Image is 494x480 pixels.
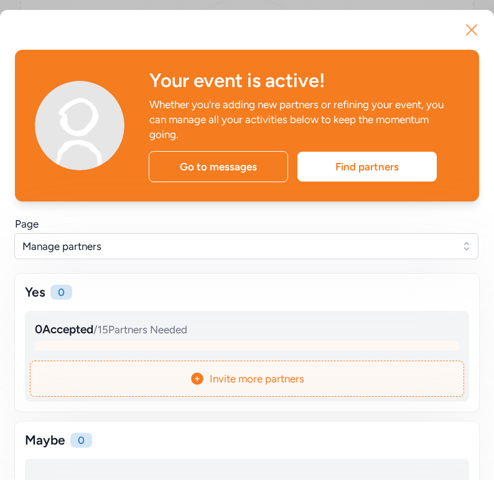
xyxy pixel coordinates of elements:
[149,97,459,142] div: Whether you're adding new partners or refining your event, you can manage all your activities bel...
[50,285,72,300] div: 0
[297,152,437,182] div: Find partners
[149,151,288,182] div: Go to messages
[35,322,93,336] span: 0 Accepted
[35,81,124,170] img: Avatar
[70,433,92,448] div: 0
[22,239,453,254] span: Manage partners
[25,284,45,301] div: Yes
[25,432,65,449] div: Maybe
[14,233,478,259] button: Manage partners
[35,321,459,338] div: / 15 Partners Needed
[15,216,39,231] div: Page
[30,361,464,397] a: Invite more partners
[149,70,459,92] div: Your event is active!
[210,371,304,386] span: Invite more partners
